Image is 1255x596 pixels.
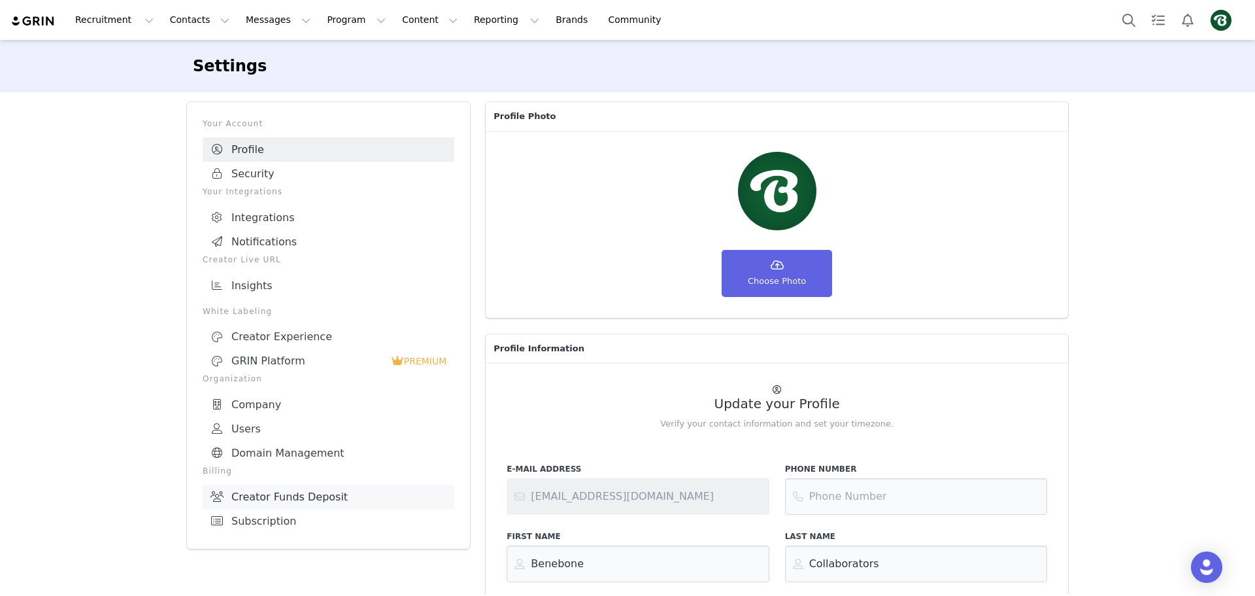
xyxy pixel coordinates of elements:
div: Creator Experience [210,330,446,343]
a: Company [203,393,454,417]
input: Phone Number [785,478,1047,515]
a: Community [601,5,675,35]
a: Tasks [1144,5,1173,35]
button: Reporting [466,5,547,35]
a: Creator Funds Deposit [203,485,454,509]
div: Open Intercom Messenger [1191,552,1222,583]
a: Security [203,162,454,186]
span: Profile Information [494,342,584,355]
a: Notifications [203,230,454,254]
button: Content [394,5,465,35]
a: Creator Experience [203,325,454,349]
p: Verify your contact information and set your timezone. [507,417,1047,430]
button: Recruitment [67,5,161,35]
p: Your Integrations [203,186,454,198]
button: Messages [238,5,318,35]
a: Domain Management [203,441,454,465]
span: Choose Photo [748,275,806,288]
input: Last Name [785,546,1047,582]
img: 90fda59e-ba82-4efc-8c8f-3762f01c4366.png [1211,10,1231,31]
button: Search [1114,5,1143,35]
label: Phone Number [785,463,1047,475]
input: First Name [507,546,769,582]
img: grin logo [10,15,56,27]
a: Profile [203,137,454,162]
p: Creator Live URL [203,254,454,266]
input: Contact support or your account administrator to change your email address [507,478,769,515]
a: Subscription [203,509,454,533]
button: Notifications [1173,5,1202,35]
a: Insights [203,273,454,298]
label: First Name [507,531,769,542]
p: Organization [203,373,454,385]
button: Profile [1203,10,1245,31]
div: GRIN Platform [210,355,391,368]
p: White Labeling [203,306,454,317]
h2: Update your Profile [507,396,1047,412]
label: Last Name [785,531,1047,542]
a: Brands [548,5,599,35]
img: Your picture [738,152,816,230]
a: GRIN Platform PREMIUM [203,349,454,373]
p: Your Account [203,118,454,130]
span: Profile Photo [494,110,556,123]
p: Billing [203,465,454,477]
label: E-Mail Address [507,463,769,475]
span: PREMIUM [404,356,447,366]
a: Users [203,417,454,441]
a: Integrations [203,205,454,230]
button: Contacts [162,5,237,35]
button: Program [319,5,393,35]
